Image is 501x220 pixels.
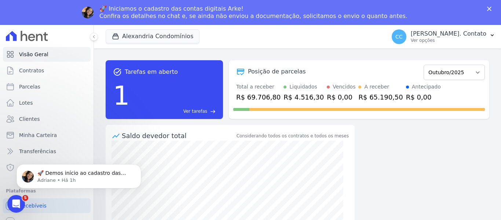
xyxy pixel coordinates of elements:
[6,149,152,200] iframe: Intercom notifications mensagem
[19,115,40,123] span: Clientes
[412,83,441,91] div: Antecipado
[19,131,57,139] span: Minha Carteira
[406,92,441,102] div: R$ 0,00
[113,76,130,115] div: 1
[122,131,235,141] div: Saldo devedor total
[3,63,91,78] a: Contratos
[133,108,216,115] a: Ver tarefas east
[32,21,125,173] span: 🚀 Demos início ao cadastro das Contas Digitais Arke! Iniciamos a abertura para clientes do modelo...
[487,7,494,11] div: Fechar
[327,92,355,102] div: R$ 0,00
[333,83,355,91] div: Vencidos
[248,67,306,76] div: Posição de parcelas
[7,195,25,213] iframe: Intercom live chat
[113,68,122,76] span: task_alt
[3,95,91,110] a: Lotes
[364,83,389,91] div: A receber
[99,5,407,20] div: 🚀 Iniciamos o cadastro das contas digitais Arke! Confira os detalhes no chat e, se ainda não envi...
[3,160,91,175] a: Negativação
[3,79,91,94] a: Parcelas
[19,51,48,58] span: Visão Geral
[19,202,47,209] span: Recebíveis
[3,128,91,143] a: Minha Carteira
[289,83,317,91] div: Liquidados
[32,28,127,35] p: Message from Adriane, sent Há 1h
[19,148,56,155] span: Transferências
[236,92,281,102] div: R$ 69.706,80
[3,198,91,213] a: Recebíveis
[3,144,91,159] a: Transferências
[411,30,486,37] p: [PERSON_NAME]. Contato
[19,83,40,90] span: Parcelas
[411,37,486,43] p: Ver opções
[386,26,501,47] button: CC [PERSON_NAME]. Contato Ver opções
[19,67,44,74] span: Contratos
[237,133,349,139] div: Considerando todos os contratos e todos os meses
[22,195,28,201] span: 5
[82,7,94,18] img: Profile image for Adriane
[358,92,403,102] div: R$ 65.190,50
[3,47,91,62] a: Visão Geral
[125,68,178,76] span: Tarefas em aberto
[236,83,281,91] div: Total a receber
[395,34,403,39] span: CC
[106,29,200,43] button: Alexandria Condomínios
[183,108,207,115] span: Ver tarefas
[284,92,324,102] div: R$ 4.516,30
[3,112,91,126] a: Clientes
[19,99,33,107] span: Lotes
[210,109,216,114] span: east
